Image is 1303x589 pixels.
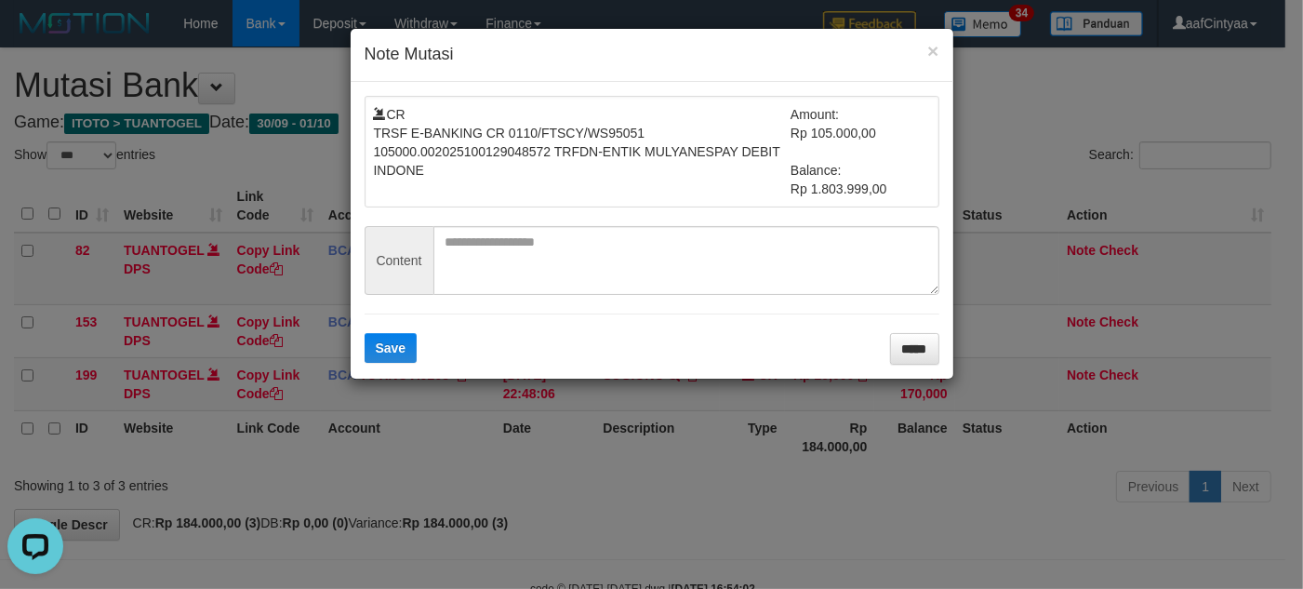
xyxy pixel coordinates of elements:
h4: Note Mutasi [365,43,939,67]
td: CR TRSF E-BANKING CR 0110/FTSCY/WS95051 105000.002025100129048572 TRFDN-ENTIK MULYANESPAY DEBIT I... [374,105,791,198]
button: × [927,41,938,60]
td: Amount: Rp 105.000,00 Balance: Rp 1.803.999,00 [791,105,930,198]
button: Save [365,333,418,363]
span: Content [365,226,433,295]
button: Open LiveChat chat widget [7,7,63,63]
span: Save [376,341,406,355]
